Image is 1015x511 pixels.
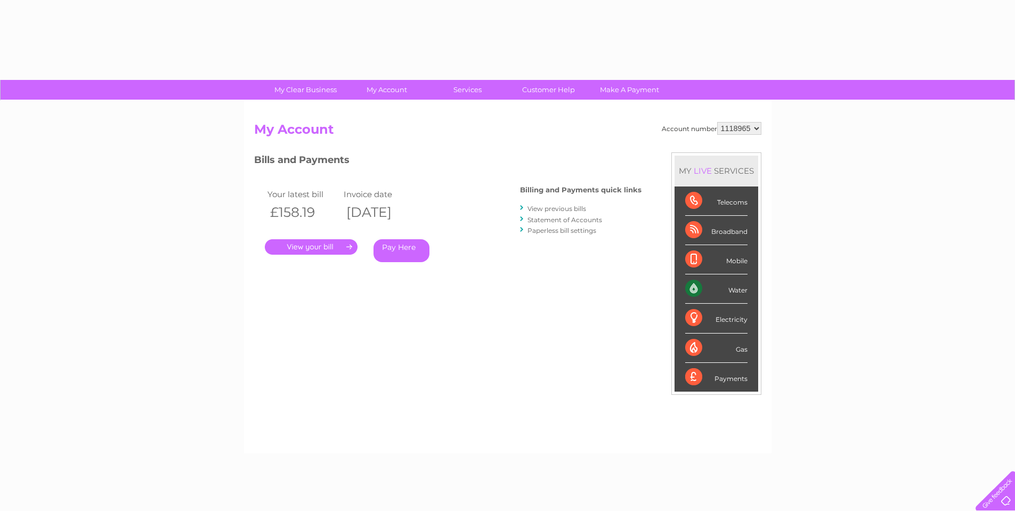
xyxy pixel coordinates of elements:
[685,245,748,274] div: Mobile
[254,122,761,142] h2: My Account
[527,216,602,224] a: Statement of Accounts
[254,152,642,171] h3: Bills and Payments
[262,80,350,100] a: My Clear Business
[685,274,748,304] div: Water
[265,239,358,255] a: .
[424,80,511,100] a: Services
[341,187,418,201] td: Invoice date
[341,201,418,223] th: [DATE]
[692,166,714,176] div: LIVE
[527,226,596,234] a: Paperless bill settings
[586,80,673,100] a: Make A Payment
[520,186,642,194] h4: Billing and Payments quick links
[685,363,748,392] div: Payments
[685,334,748,363] div: Gas
[265,187,342,201] td: Your latest bill
[373,239,429,262] a: Pay Here
[265,201,342,223] th: £158.19
[685,216,748,245] div: Broadband
[675,156,758,186] div: MY SERVICES
[662,122,761,135] div: Account number
[685,186,748,216] div: Telecoms
[505,80,592,100] a: Customer Help
[527,205,586,213] a: View previous bills
[685,304,748,333] div: Electricity
[343,80,431,100] a: My Account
